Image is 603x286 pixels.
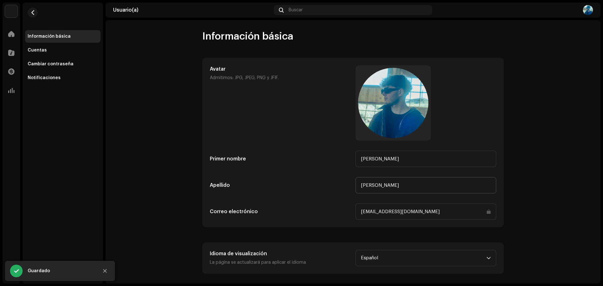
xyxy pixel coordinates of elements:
[202,30,293,43] span: Información básica
[99,265,111,277] button: Close
[113,8,271,13] div: Usuario(a)
[361,250,486,266] span: Español
[356,177,496,193] input: Apellido
[210,181,350,189] h5: Apellido
[210,155,350,163] h5: Primer nombre
[25,58,100,70] re-m-nav-item: Cambiar contraseña
[583,5,593,15] img: 9881f5f8-68a5-43fb-b4bd-17c7a7afa1d3
[289,8,303,13] span: Buscar
[356,151,496,167] input: Primer nombre
[28,34,71,39] div: Información básica
[25,72,100,84] re-m-nav-item: Notificaciones
[28,75,61,80] div: Notificaciones
[210,250,350,257] h5: Idioma de visualización
[486,250,491,266] div: dropdown trigger
[28,62,73,67] div: Cambiar contraseña
[25,30,100,43] re-m-nav-item: Información básica
[210,208,350,215] h5: Correo electrónico
[5,5,18,18] img: 297a105e-aa6c-4183-9ff4-27133c00f2e2
[25,44,100,57] re-m-nav-item: Cuentas
[28,267,94,275] div: Guardado
[210,65,350,73] h5: Avatar
[28,48,47,53] div: Cuentas
[210,74,350,82] p: Admitimos: JPG, JPEG, PNG y JFIF.
[210,259,350,266] p: La página se actualizará para aplicar el idioma
[356,203,496,220] input: Correo electrónico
